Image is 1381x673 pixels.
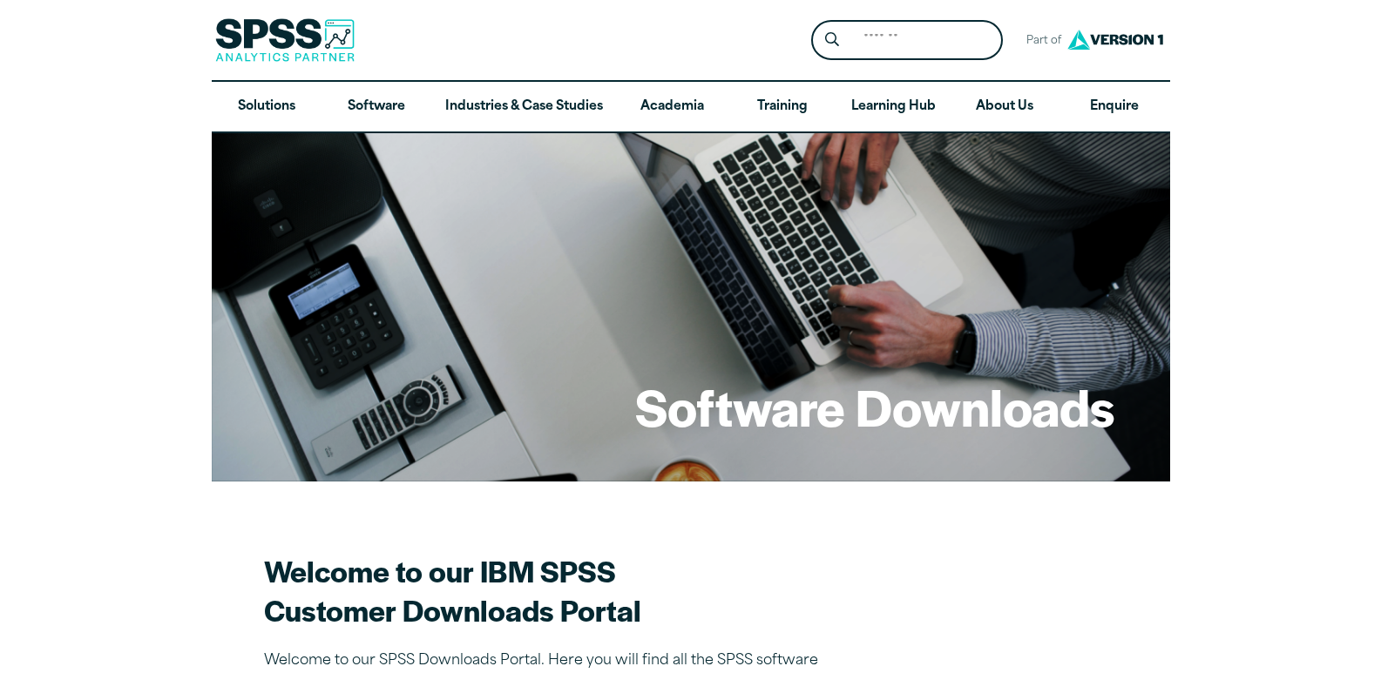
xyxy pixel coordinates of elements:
[1017,29,1063,54] span: Part of
[1059,82,1169,132] a: Enquire
[1063,24,1168,56] img: Version1 Logo
[816,24,848,57] button: Search magnifying glass icon
[212,82,1170,132] nav: Desktop version of site main menu
[212,82,322,132] a: Solutions
[811,20,1003,61] form: Site Header Search Form
[264,551,874,629] h2: Welcome to our IBM SPSS Customer Downloads Portal
[431,82,617,132] a: Industries & Case Studies
[837,82,950,132] a: Learning Hub
[617,82,727,132] a: Academia
[635,373,1114,441] h1: Software Downloads
[322,82,431,132] a: Software
[825,32,839,47] svg: Search magnifying glass icon
[215,18,355,62] img: SPSS Analytics Partner
[950,82,1059,132] a: About Us
[727,82,836,132] a: Training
